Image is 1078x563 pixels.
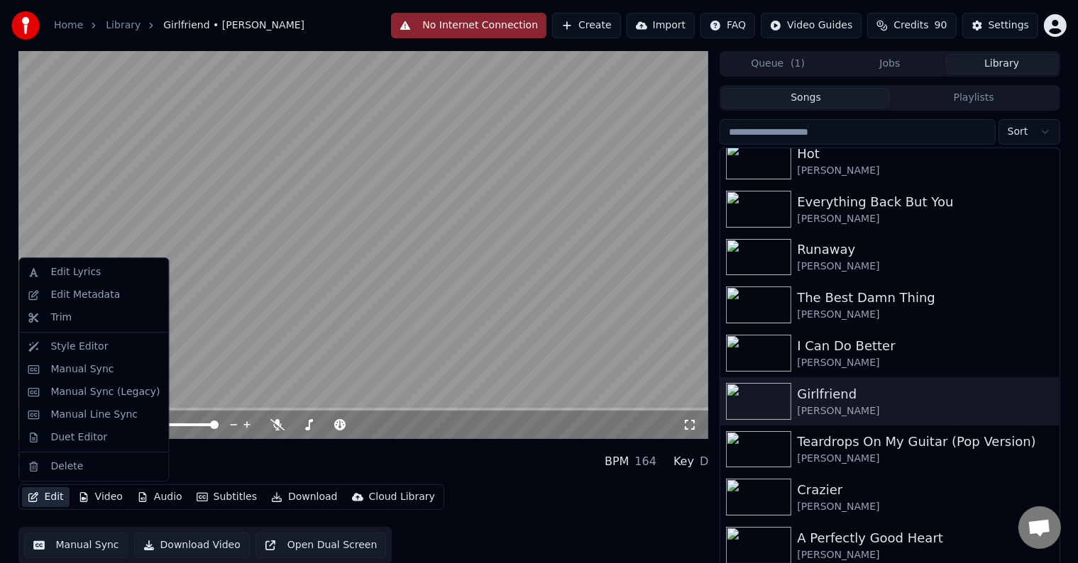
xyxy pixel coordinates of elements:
span: Girlfriend • [PERSON_NAME] [163,18,304,33]
a: Open chat [1018,506,1061,549]
button: Subtitles [191,487,263,507]
div: I Can Do Better [797,336,1053,356]
button: Open Dual Screen [255,533,387,558]
div: Style Editor [50,340,108,354]
div: [PERSON_NAME] [797,308,1053,322]
div: D [700,453,708,470]
div: Delete [50,459,83,474]
div: A Perfectly Good Heart [797,528,1053,548]
div: Cloud Library [369,490,435,504]
div: BPM [605,453,629,470]
span: ( 1 ) [791,57,805,71]
button: Songs [722,88,890,108]
div: Manual Sync [50,362,114,377]
a: Home [54,18,83,33]
span: Credits [893,18,928,33]
button: Queue [722,54,834,74]
div: [PERSON_NAME] [797,212,1053,226]
div: Hot [797,144,1053,164]
div: Manual Line Sync [50,408,138,422]
div: [PERSON_NAME] [797,548,1053,562]
div: Everything Back But You [797,192,1053,212]
div: Crazier [797,480,1053,500]
button: Video [72,487,128,507]
button: Playlists [890,88,1058,108]
button: Manual Sync [24,533,128,558]
div: Teardrops On My Guitar (Pop Version) [797,432,1053,452]
button: Settings [962,13,1038,38]
button: Library [946,54,1058,74]
div: [PERSON_NAME] [797,452,1053,466]
button: Download [265,487,343,507]
div: Girlfriend [797,384,1053,404]
button: Audio [131,487,188,507]
div: [PERSON_NAME] [797,500,1053,514]
button: Jobs [834,54,946,74]
div: [PERSON_NAME] [797,404,1053,418]
div: [PERSON_NAME] [797,260,1053,274]
a: Library [106,18,141,33]
button: Edit [22,487,70,507]
div: Key [673,453,694,470]
div: 164 [634,453,656,470]
div: Edit Lyrics [50,265,101,279]
div: Manual Sync (Legacy) [50,385,160,399]
div: [PERSON_NAME] [797,164,1053,178]
div: Trim [50,311,72,325]
div: [PERSON_NAME] [797,356,1053,370]
button: No Internet Connection [391,13,546,38]
div: The Best Damn Thing [797,288,1053,308]
img: youka [11,11,40,40]
nav: breadcrumb [54,18,304,33]
div: Edit Metadata [50,288,120,302]
div: Duet Editor [50,430,107,445]
button: Create [552,13,621,38]
button: Credits90 [867,13,956,38]
button: FAQ [700,13,755,38]
div: Runaway [797,240,1053,260]
button: Video Guides [761,13,862,38]
button: Import [627,13,695,38]
span: Sort [1008,125,1028,139]
button: Download Video [134,533,250,558]
span: 90 [935,18,947,33]
div: Settings [989,18,1029,33]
